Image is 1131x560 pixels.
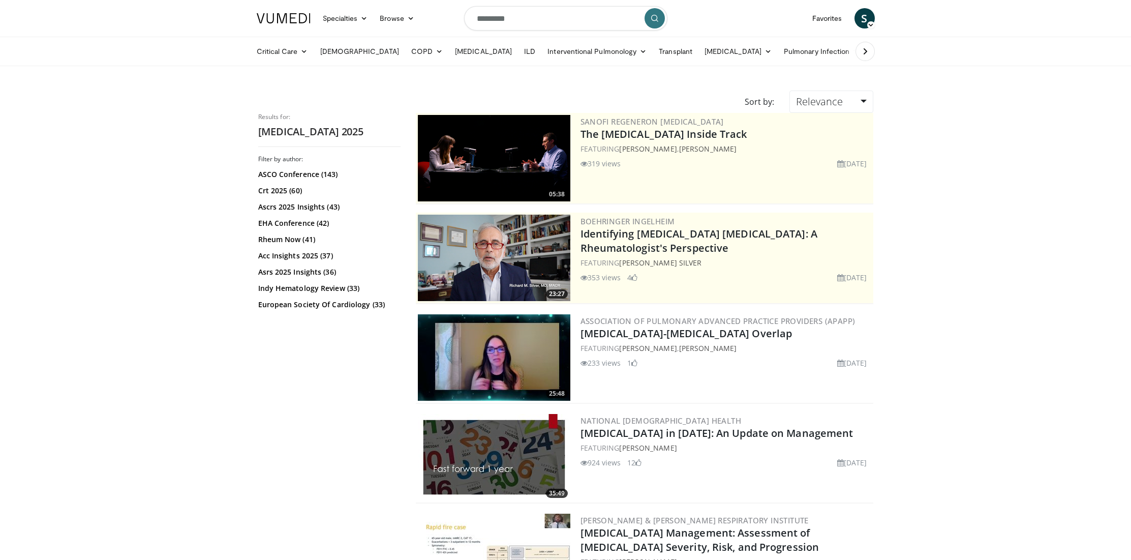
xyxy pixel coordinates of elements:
[778,41,866,62] a: Pulmonary Infection
[258,113,401,121] p: Results for:
[580,127,747,141] a: The [MEDICAL_DATA] Inside Track
[257,13,311,23] img: VuMedi Logo
[258,186,398,196] a: Crt 2025 (60)
[653,41,698,62] a: Transplant
[619,258,701,268] a: [PERSON_NAME] Silver
[418,414,570,500] a: 35:49
[258,251,398,261] a: Acc Insights 2025 (37)
[737,91,782,113] div: Sort by:
[405,41,449,62] a: COPD
[464,6,667,31] input: Search topics, interventions
[796,95,843,108] span: Relevance
[258,125,401,138] h2: [MEDICAL_DATA] 2025
[258,283,398,293] a: Indy Hematology Review (33)
[580,158,621,169] li: 319 views
[619,443,677,453] a: [PERSON_NAME]
[258,267,398,277] a: Asrs 2025 Insights (36)
[418,215,570,301] img: dcc7dc38-d620-4042-88f3-56bf6082e623.png.300x170_q85_crop-smart_upscale.png
[837,457,867,468] li: [DATE]
[541,41,653,62] a: Interventional Pulmonology
[258,202,398,212] a: Ascrs 2025 Insights (43)
[789,91,873,113] a: Relevance
[546,489,568,498] span: 35:49
[627,272,637,283] li: 4
[374,8,420,28] a: Browse
[580,457,621,468] li: 924 views
[627,457,641,468] li: 12
[518,41,541,62] a: ILD
[258,234,398,245] a: Rheum Now (41)
[679,144,737,154] a: [PERSON_NAME]
[258,300,398,310] a: European Society Of Cardiology (33)
[258,155,401,163] h3: Filter by author:
[679,343,737,353] a: [PERSON_NAME]
[418,115,570,201] img: 64e8314d-0090-42e1-8885-f47de767bd23.png.300x170_q85_crop-smart_upscale.png
[837,158,867,169] li: [DATE]
[580,416,742,426] a: National [DEMOGRAPHIC_DATA] Health
[698,41,778,62] a: [MEDICAL_DATA]
[546,389,568,398] span: 25:48
[546,289,568,299] span: 23:27
[418,414,570,500] img: 7ebb3e97-c312-47bf-ba85-e2681551e5f9.300x170_q85_crop-smart_upscale.jpg
[418,314,570,401] a: 25:48
[418,314,570,401] img: 020a8988-aaa5-4201-9858-44967b6f4ed7.300x170_q85_crop-smart_upscale.jpg
[580,257,871,268] div: FEATURING
[418,115,570,201] a: 05:38
[580,443,871,453] div: FEATURING
[580,316,855,326] a: Association of Pulmonary Advanced Practice Providers (APAPP)
[251,41,314,62] a: Critical Care
[619,144,677,154] a: [PERSON_NAME]
[580,216,675,226] a: Boehringer Ingelheim
[619,343,677,353] a: [PERSON_NAME]
[837,272,867,283] li: [DATE]
[418,215,570,301] a: 23:27
[854,8,875,28] a: S
[314,41,405,62] a: [DEMOGRAPHIC_DATA]
[449,41,518,62] a: [MEDICAL_DATA]
[580,227,817,255] a: Identifying [MEDICAL_DATA] [MEDICAL_DATA]: A Rheumatologist's Perspective
[580,327,792,340] a: [MEDICAL_DATA]-[MEDICAL_DATA] Overlap
[580,526,819,554] a: [MEDICAL_DATA] Management: Assessment of [MEDICAL_DATA] Severity, Risk, and Progression
[837,358,867,368] li: [DATE]
[806,8,848,28] a: Favorites
[580,343,871,353] div: FEATURING ,
[580,143,871,154] div: FEATURING ,
[580,116,724,127] a: Sanofi Regeneron [MEDICAL_DATA]
[580,358,621,368] li: 233 views
[258,169,398,180] a: ASCO Conference (143)
[258,218,398,228] a: EHA Conference (42)
[580,515,809,525] a: [PERSON_NAME] & [PERSON_NAME] Respiratory Institute
[546,190,568,199] span: 05:38
[580,272,621,283] li: 353 views
[627,358,637,368] li: 1
[317,8,374,28] a: Specialties
[580,426,853,440] a: [MEDICAL_DATA] in [DATE]: An Update on Management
